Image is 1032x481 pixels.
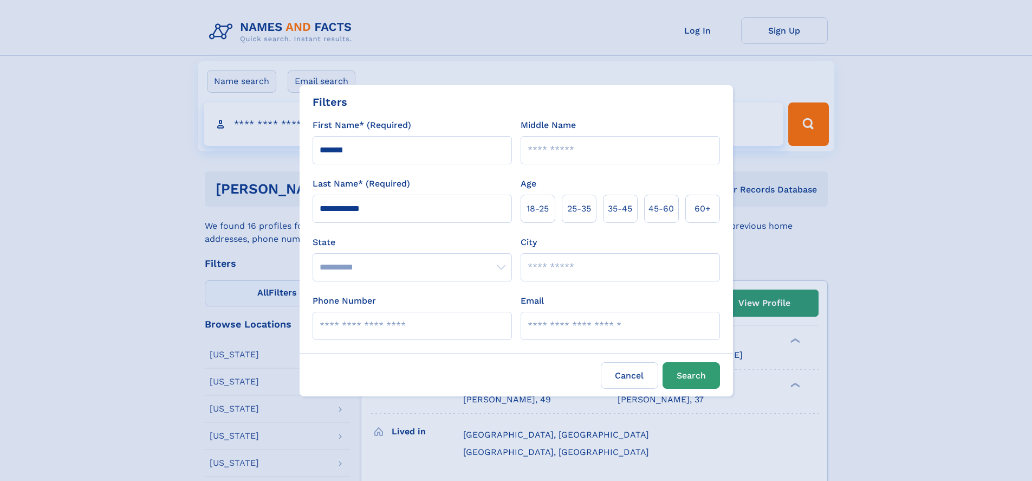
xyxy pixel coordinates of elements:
[521,177,536,190] label: Age
[313,236,512,249] label: State
[663,362,720,389] button: Search
[695,202,711,215] span: 60+
[527,202,549,215] span: 18‑25
[313,119,411,132] label: First Name* (Required)
[521,119,576,132] label: Middle Name
[608,202,632,215] span: 35‑45
[313,294,376,307] label: Phone Number
[567,202,591,215] span: 25‑35
[521,294,544,307] label: Email
[313,94,347,110] div: Filters
[313,177,410,190] label: Last Name* (Required)
[521,236,537,249] label: City
[648,202,674,215] span: 45‑60
[601,362,658,389] label: Cancel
